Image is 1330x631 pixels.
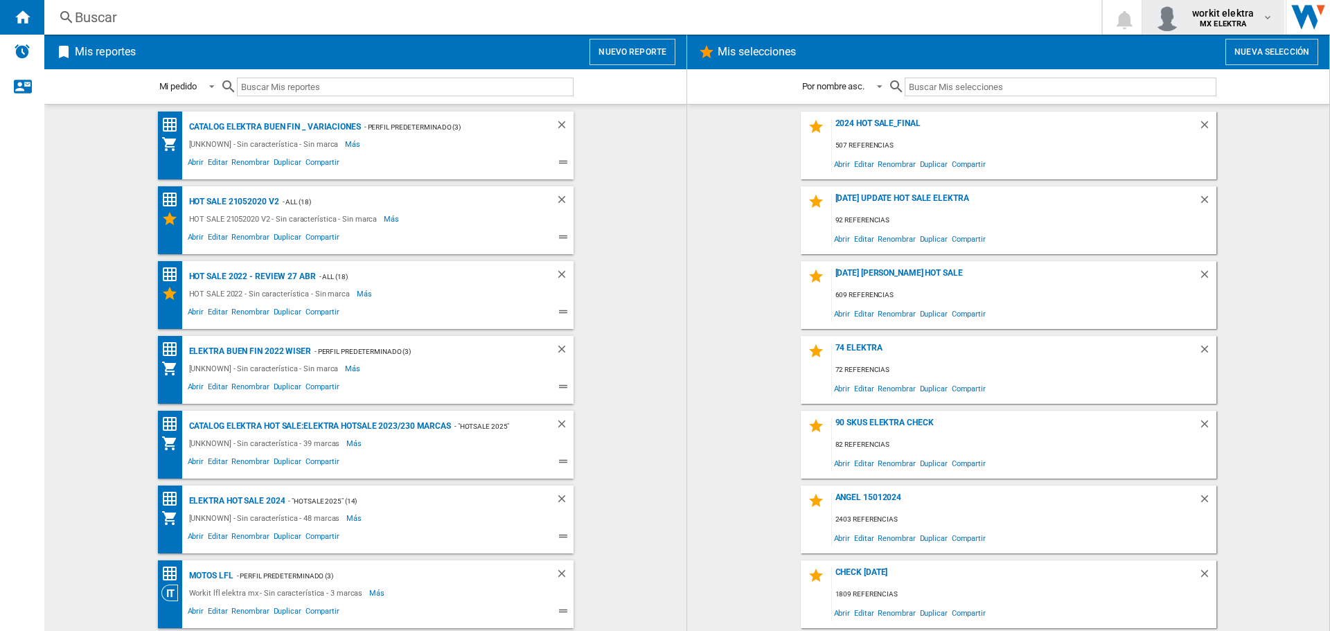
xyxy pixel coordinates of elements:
span: Compartir [950,154,988,173]
span: Más [346,510,364,526]
div: Borrar [556,418,574,435]
div: Mi colección [161,136,186,152]
div: Matriz de precios [161,116,186,134]
div: Por nombre asc. [802,81,865,91]
div: 2024 HOT SALE_FINAL [832,118,1198,137]
span: Renombrar [876,603,917,622]
span: Abrir [832,603,853,622]
span: Renombrar [876,454,917,472]
span: Renombrar [229,156,271,172]
span: Duplicar [918,304,950,323]
span: Abrir [186,380,206,397]
div: Borrar [556,567,574,585]
span: Más [345,136,362,152]
div: Motos LFL [186,567,233,585]
span: Renombrar [229,455,271,472]
span: Compartir [303,380,342,397]
span: Abrir [186,530,206,546]
div: Visión Categoría [161,585,186,601]
span: Renombrar [876,379,917,398]
span: Más [384,211,401,227]
span: Duplicar [272,455,303,472]
div: Mi colección [161,435,186,452]
span: Compartir [303,530,342,546]
div: Matriz de precios [161,191,186,208]
span: Compartir [950,454,988,472]
span: Renombrar [876,154,917,173]
div: Mis Selecciones [161,211,186,227]
img: profile.jpg [1153,3,1181,31]
span: Renombrar [229,305,271,322]
div: Borrar [1198,343,1216,362]
span: Abrir [832,379,853,398]
span: Compartir [303,231,342,247]
span: Abrir [832,304,853,323]
span: Más [345,360,362,377]
span: Renombrar [229,530,271,546]
div: Borrar [556,343,574,360]
div: 609 referencias [832,287,1216,304]
span: Abrir [832,154,853,173]
input: Buscar Mis reportes [237,78,574,96]
span: Duplicar [272,305,303,322]
div: 92 referencias [832,212,1216,229]
div: - "HOTSALE 2025" (14) [451,418,528,435]
span: Abrir [186,305,206,322]
span: Editar [852,603,876,622]
span: workit elektra [1192,6,1254,20]
span: Editar [852,528,876,547]
span: Editar [206,156,229,172]
span: Duplicar [918,603,950,622]
div: Borrar [556,118,574,136]
span: Editar [206,455,229,472]
div: CATALOG ELEKTRA HOT SALE:Elektra hotsale 2023/230 marcas [186,418,451,435]
div: [UNKNOWN] - Sin característica - 39 marcas [186,435,347,452]
span: Renombrar [229,605,271,621]
span: Más [346,435,364,452]
div: Buscar [75,8,1065,27]
span: Duplicar [272,605,303,621]
div: CATALOG ELEKTRA BUEN FIN _ VARIACIONES [186,118,361,136]
div: - Perfil predeterminado (3) [361,118,528,136]
div: Mi colección [161,360,186,377]
div: Mi colección [161,510,186,526]
div: Mi pedido [159,81,197,91]
span: Duplicar [272,156,303,172]
div: 90 skus elektra check [832,418,1198,436]
div: HOT SALE 2022 - Sin característica - Sin marca [186,285,357,302]
div: HOT SALE 21052020 V2 [186,193,279,211]
span: Editar [852,154,876,173]
span: Abrir [832,528,853,547]
div: Borrar [1198,268,1216,287]
span: Abrir [186,605,206,621]
span: Abrir [186,231,206,247]
span: Compartir [303,156,342,172]
div: check [DATE] [832,567,1198,586]
div: [DATE] [PERSON_NAME] HOT SALE [832,268,1198,287]
div: Matriz de precios [161,565,186,583]
div: - Perfil predeterminado (3) [233,567,528,585]
span: Editar [206,231,229,247]
span: Renombrar [229,231,271,247]
span: Renombrar [876,304,917,323]
span: Renombrar [876,528,917,547]
span: Duplicar [272,530,303,546]
span: Duplicar [918,229,950,248]
div: - Perfil predeterminado (3) [311,343,528,360]
div: angel 15012024 [832,492,1198,511]
span: Más [357,285,374,302]
span: Compartir [303,605,342,621]
div: - ALL (18) [279,193,528,211]
div: HOT SALE 21052020 V2 - Sin característica - Sin marca [186,211,384,227]
div: Matriz de precios [161,416,186,433]
div: Matriz de precios [161,266,186,283]
span: Abrir [186,156,206,172]
span: Abrir [186,455,206,472]
span: Duplicar [918,454,950,472]
div: Borrar [1198,418,1216,436]
span: Editar [206,305,229,322]
span: Editar [852,304,876,323]
span: Compartir [950,229,988,248]
div: - ALL (18) [316,268,528,285]
div: - "HOTSALE 2025" (14) [285,492,527,510]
